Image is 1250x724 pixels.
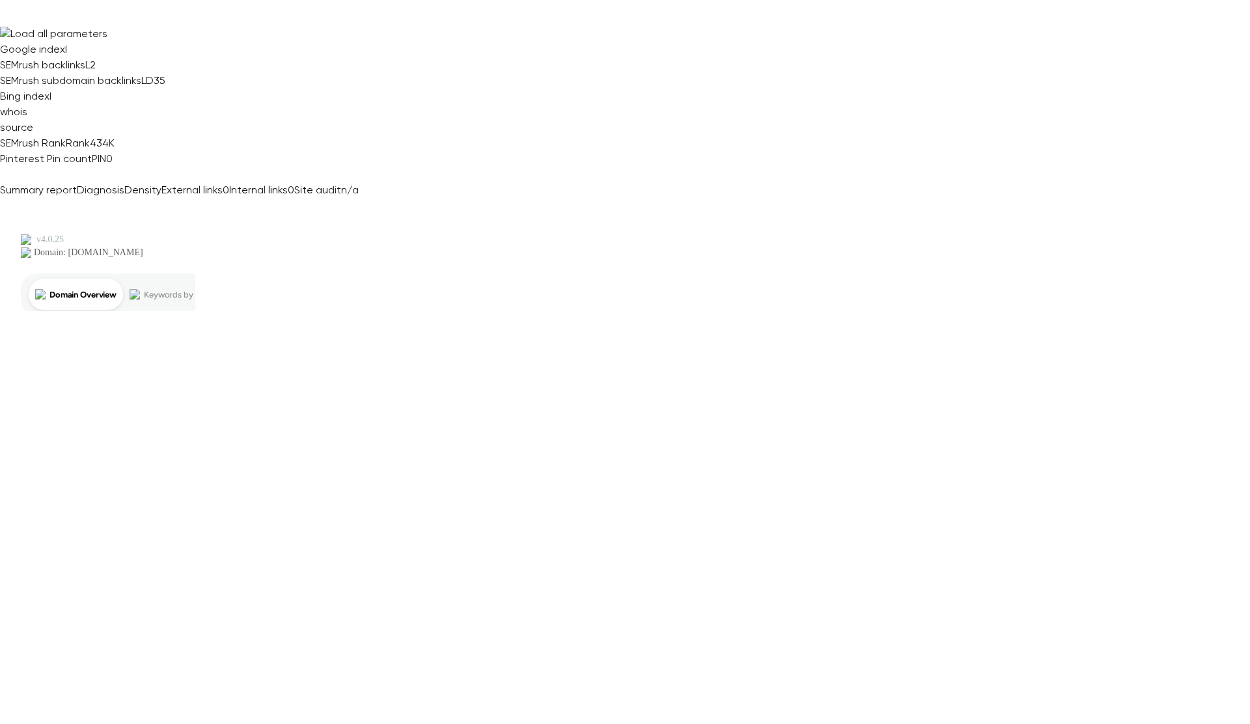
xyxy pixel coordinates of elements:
[294,184,341,196] span: Site audit
[34,34,143,44] div: Domain: [DOMAIN_NAME]
[77,184,124,196] span: Diagnosis
[66,137,90,149] span: Rank
[85,59,90,71] span: L
[90,137,115,149] a: 434K
[35,76,46,86] img: tab_domain_overview_orange.svg
[223,184,229,196] span: 0
[21,21,31,31] img: logo_orange.svg
[341,184,359,196] span: n/a
[21,34,31,44] img: website_grey.svg
[49,90,51,102] span: I
[92,152,106,165] span: PIN
[124,184,161,196] span: Density
[294,184,359,196] a: Site auditn/a
[10,27,107,40] span: Load all parameters
[161,184,223,196] span: External links
[144,77,219,85] div: Keywords by Traffic
[36,21,64,31] div: v 4.0.25
[141,74,154,87] span: LD
[229,184,288,196] span: Internal links
[288,184,294,196] span: 0
[65,43,67,55] span: I
[154,74,165,87] a: 35
[90,59,96,71] a: 2
[106,152,113,165] a: 0
[49,77,117,85] div: Domain Overview
[130,76,140,86] img: tab_keywords_by_traffic_grey.svg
